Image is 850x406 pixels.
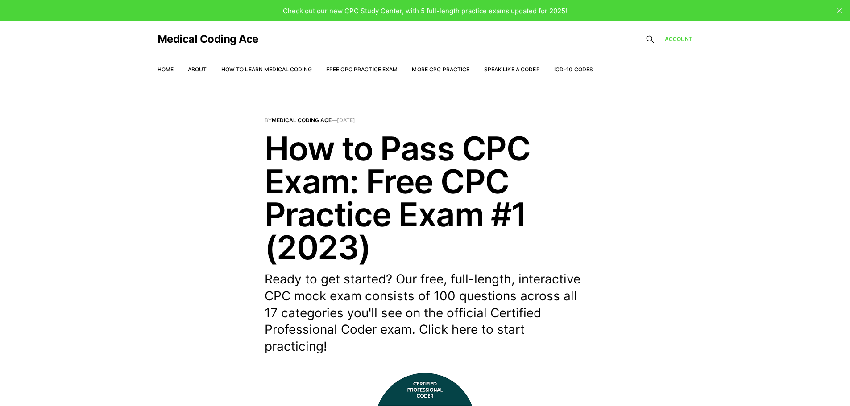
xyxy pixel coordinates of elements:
[412,66,469,73] a: More CPC Practice
[283,7,567,15] span: Check out our new CPC Study Center, with 5 full-length practice exams updated for 2025!
[272,117,332,123] a: Medical Coding Ace
[665,35,693,43] a: Account
[337,117,355,123] time: [DATE]
[188,66,207,73] a: About
[265,118,586,123] span: By —
[158,34,258,45] a: Medical Coding Ace
[265,132,586,264] h1: How to Pass CPC Exam: Free CPC Practice Exam #1 (2023)
[832,4,846,18] button: close
[265,271,586,355] p: Ready to get started? Our free, full-length, interactive CPC mock exam consists of 100 questions ...
[326,66,398,73] a: Free CPC Practice Exam
[554,66,593,73] a: ICD-10 Codes
[221,66,312,73] a: How to Learn Medical Coding
[158,66,174,73] a: Home
[484,66,540,73] a: Speak Like a Coder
